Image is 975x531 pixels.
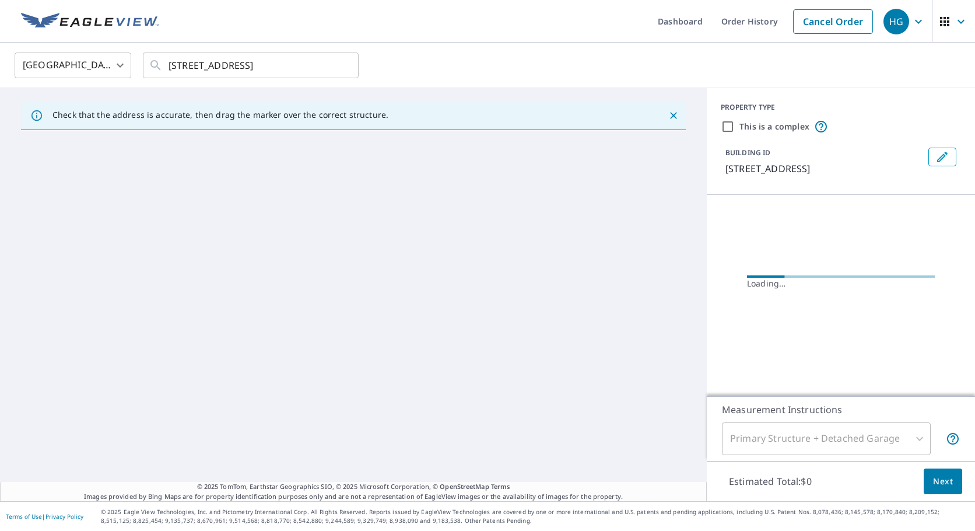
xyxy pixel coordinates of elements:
[722,403,960,417] p: Measurement Instructions
[666,108,681,123] button: Close
[721,102,961,113] div: PROPERTY TYPE
[720,469,821,494] p: Estimated Total: $0
[197,482,510,492] span: © 2025 TomTom, Earthstar Geographics SIO, © 2025 Microsoft Corporation, ©
[101,508,969,525] p: © 2025 Eagle View Technologies, Inc. and Pictometry International Corp. All Rights Reserved. Repo...
[725,148,770,158] p: BUILDING ID
[15,49,131,82] div: [GEOGRAPHIC_DATA]
[928,148,956,166] button: Edit building 1
[725,162,924,176] p: [STREET_ADDRESS]
[6,512,42,520] a: Terms of Use
[491,482,510,491] a: Terms
[169,49,335,82] input: Search by address or latitude-longitude
[883,9,909,34] div: HG
[747,278,935,289] div: Loading…
[440,482,489,491] a: OpenStreetMap
[739,121,809,132] label: This is a complex
[722,422,931,455] div: Primary Structure + Detached Garage
[21,13,159,30] img: EV Logo
[946,432,960,446] span: Your report will include the primary structure and a detached garage if one exists.
[924,469,962,495] button: Next
[933,474,953,489] span: Next
[793,9,873,34] a: Cancel Order
[6,513,83,520] p: |
[52,110,388,120] p: Check that the address is accurate, then drag the marker over the correct structure.
[45,512,83,520] a: Privacy Policy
